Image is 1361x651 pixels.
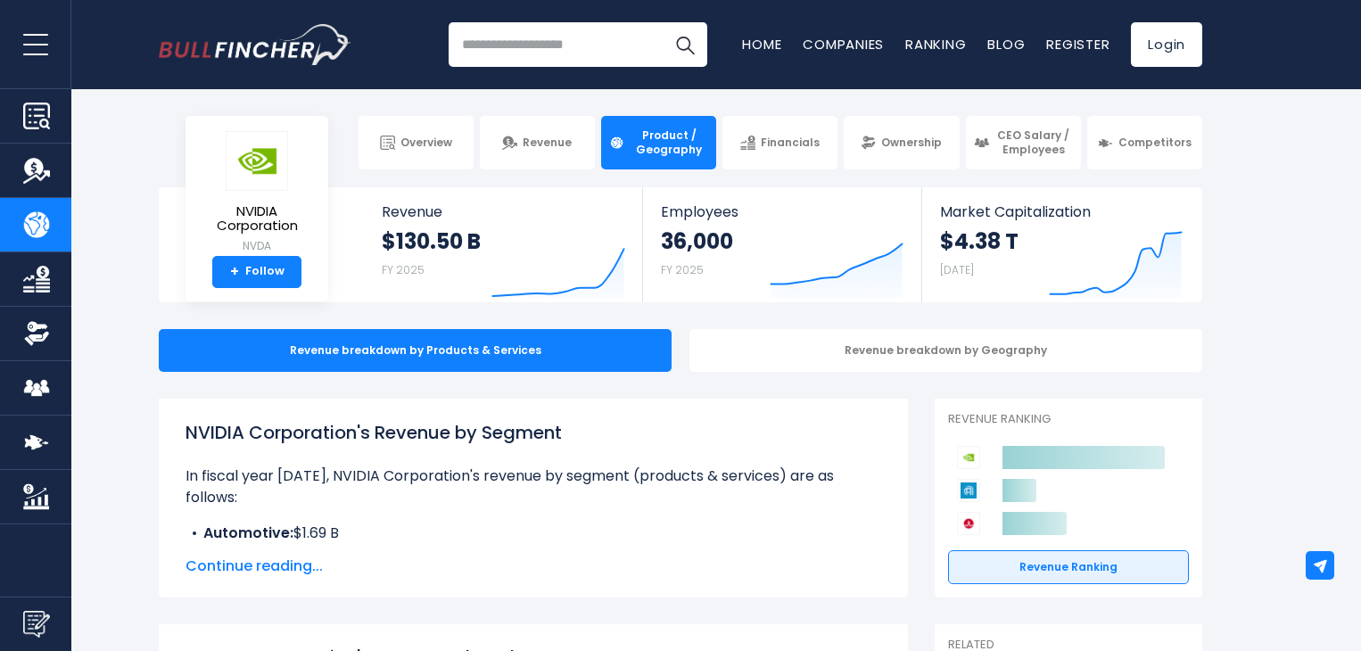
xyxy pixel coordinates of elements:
a: Ownership [844,116,959,169]
img: Broadcom competitors logo [957,512,980,535]
a: Login [1131,22,1202,67]
strong: $130.50 B [382,227,481,255]
a: Market Capitalization $4.38 T [DATE] [922,187,1200,302]
p: In fiscal year [DATE], NVIDIA Corporation's revenue by segment (products & services) are as follows: [186,466,881,508]
a: Revenue $130.50 B FY 2025 [364,187,643,302]
span: Market Capitalization [940,203,1183,220]
strong: + [230,264,239,280]
a: Overview [359,116,474,169]
img: Bullfincher logo [159,24,351,65]
small: NVDA [200,238,314,254]
small: FY 2025 [661,262,704,277]
strong: 36,000 [661,227,733,255]
a: Home [742,35,781,54]
a: Register [1046,35,1109,54]
a: Employees 36,000 FY 2025 [643,187,920,302]
a: Companies [803,35,884,54]
span: Financials [761,136,820,150]
span: CEO Salary / Employees [994,128,1073,156]
div: Revenue breakdown by Products & Services [159,329,672,372]
span: Revenue [523,136,572,150]
a: Revenue Ranking [948,550,1189,584]
img: Ownership [23,320,50,347]
img: Applied Materials competitors logo [957,479,980,502]
span: Continue reading... [186,556,881,577]
a: Financials [722,116,837,169]
span: Product / Geography [630,128,708,156]
a: +Follow [212,256,301,288]
span: Overview [400,136,452,150]
a: NVIDIA Corporation NVDA [199,130,315,256]
a: Revenue [480,116,595,169]
a: Ranking [905,35,966,54]
span: Ownership [881,136,942,150]
b: Automotive: [203,523,293,543]
img: NVIDIA Corporation competitors logo [957,446,980,469]
span: NVIDIA Corporation [200,204,314,234]
a: Product / Geography [601,116,716,169]
span: Competitors [1118,136,1192,150]
small: FY 2025 [382,262,425,277]
small: [DATE] [940,262,974,277]
button: Search [663,22,707,67]
div: Revenue breakdown by Geography [689,329,1202,372]
a: Blog [987,35,1025,54]
h1: NVIDIA Corporation's Revenue by Segment [186,419,881,446]
a: CEO Salary / Employees [966,116,1081,169]
span: Revenue [382,203,625,220]
span: Employees [661,203,903,220]
li: $1.69 B [186,523,881,544]
a: Go to homepage [159,24,351,65]
strong: $4.38 T [940,227,1019,255]
a: Competitors [1087,116,1202,169]
p: Revenue Ranking [948,412,1189,427]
